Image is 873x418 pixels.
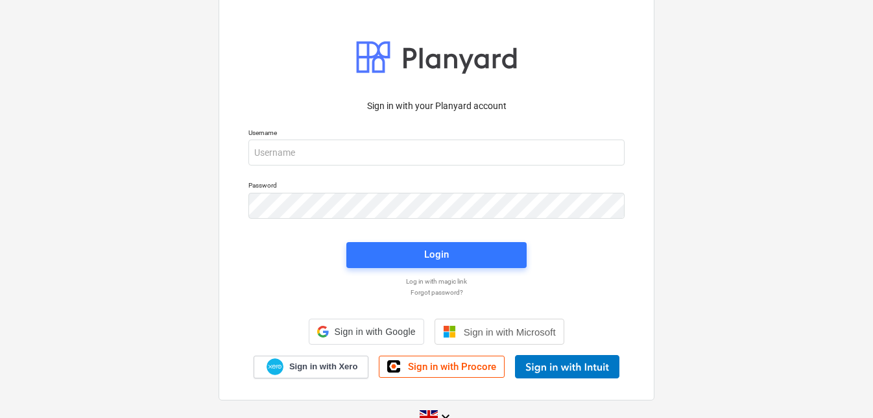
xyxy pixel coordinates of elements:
span: Sign in with Microsoft [464,326,556,338]
a: Forgot password? [242,288,631,297]
div: Login [424,246,449,263]
button: Login [346,242,527,268]
a: Log in with magic link [242,277,631,286]
p: Username [248,129,625,140]
span: Sign in with Google [334,326,415,337]
img: Microsoft logo [443,325,456,338]
div: Sign in with Google [309,319,424,345]
span: Sign in with Procore [408,361,496,373]
a: Sign in with Xero [254,356,369,378]
span: Sign in with Xero [289,361,357,373]
img: Xero logo [267,358,283,376]
input: Username [248,140,625,166]
a: Sign in with Procore [379,356,505,378]
p: Password [248,181,625,192]
p: Sign in with your Planyard account [248,99,625,113]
